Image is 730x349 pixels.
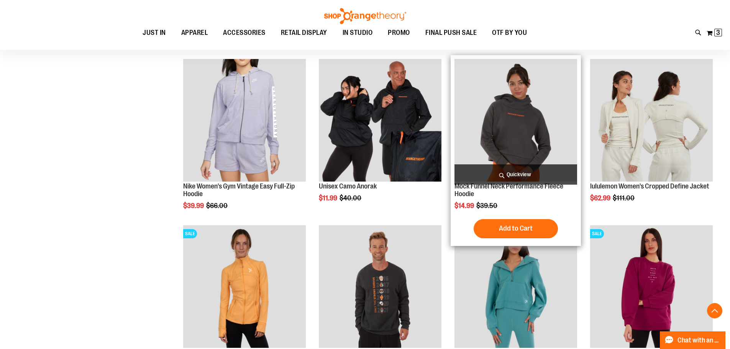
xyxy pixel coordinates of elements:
span: SALE [590,229,604,238]
a: Product image for Nike Gym Vintage Easy Full Zip Hoodie [183,59,306,183]
img: Product image for lululemon Define Jacket Cropped [590,59,713,182]
a: IN STUDIO [335,24,381,42]
span: JUST IN [143,24,166,41]
span: $39.99 [183,202,205,210]
a: PROMO [380,24,418,42]
a: Mock Funnel Neck Performance Fleece Hoodie [454,182,563,198]
div: product [451,55,581,246]
img: Product image for Mock Funnel Neck Performance Fleece Hoodie [454,59,577,182]
img: Product image for lululemon Womens Scuba Oversized Half Zip [454,225,577,348]
a: Product image for Unisex Heritage Hell Week Crewneck Sweatshirt [319,225,441,349]
img: Product image for Unisex Camo Anorak [319,59,441,182]
span: Chat with an Expert [678,337,721,344]
a: Quickview [454,164,577,185]
div: product [315,55,445,221]
a: ACCESSORIES [215,24,273,42]
span: $111.00 [613,194,636,202]
span: $39.50 [476,202,499,210]
span: $14.99 [454,202,475,210]
span: PROMO [388,24,410,41]
a: Product image for lululemon Womens Perfectly Oversized CrewSALE [590,225,713,349]
a: Product image for lululemon Womens Scuba Oversized Half Zip [454,225,577,349]
a: Product image for lululemon Define JacketSALE [183,225,306,349]
span: APPAREL [181,24,208,41]
img: Product image for lululemon Womens Perfectly Oversized Crew [590,225,713,348]
div: product [586,55,717,221]
button: Add to Cart [474,219,558,238]
a: OTF BY YOU [484,24,535,42]
a: Product image for Mock Funnel Neck Performance Fleece Hoodie [454,59,577,183]
a: RETAIL DISPLAY [273,24,335,42]
img: Product image for Nike Gym Vintage Easy Full Zip Hoodie [183,59,306,182]
a: Product image for lululemon Define Jacket Cropped [590,59,713,183]
span: Add to Cart [499,224,533,233]
a: Nike Women's Gym Vintage Easy Full-Zip Hoodie [183,182,295,198]
span: $66.00 [206,202,229,210]
a: Unisex Camo Anorak [319,182,377,190]
img: Product image for Unisex Heritage Hell Week Crewneck Sweatshirt [319,225,441,348]
a: JUST IN [135,24,174,42]
div: product [179,55,310,229]
span: SALE [183,229,197,238]
span: OTF BY YOU [492,24,527,41]
button: Chat with an Expert [660,331,726,349]
span: 3 [716,29,720,36]
span: $62.99 [590,194,612,202]
a: lululemon Women's Cropped Define Jacket [590,182,709,190]
span: IN STUDIO [343,24,373,41]
a: Product image for Unisex Camo Anorak [319,59,441,183]
span: RETAIL DISPLAY [281,24,327,41]
button: Back To Top [707,303,722,318]
a: APPAREL [174,24,216,41]
span: $11.99 [319,194,338,202]
img: Shop Orangetheory [323,8,407,24]
a: FINAL PUSH SALE [418,24,485,42]
span: $40.00 [340,194,363,202]
span: ACCESSORIES [223,24,266,41]
span: FINAL PUSH SALE [425,24,477,41]
img: Product image for lululemon Define Jacket [183,225,306,348]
